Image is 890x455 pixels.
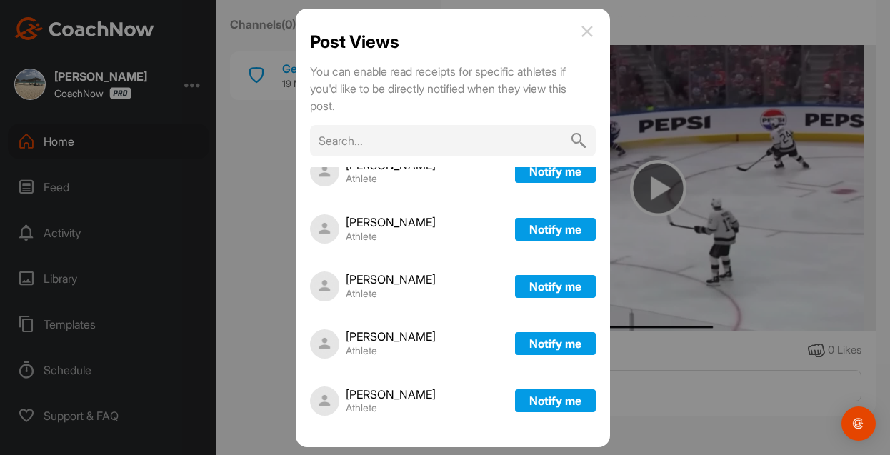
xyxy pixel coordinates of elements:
[310,157,339,186] img: avatar
[346,345,436,356] p: Athlete
[310,271,339,301] img: avatar
[310,125,596,156] input: Search...
[310,329,339,359] img: avatar
[515,332,596,355] button: Notify me
[515,275,596,298] button: Notify me
[346,159,436,171] h3: [PERSON_NAME]
[346,389,436,400] h3: [PERSON_NAME]
[310,386,339,416] img: avatar
[346,173,436,184] p: Athlete
[346,231,436,242] p: Athlete
[310,31,399,52] h1: Post Views
[310,214,339,244] img: avatar
[310,63,567,114] div: You can enable read receipts for specific athletes if you'd like to be directly notified when the...
[841,406,876,441] div: Open Intercom Messenger
[515,160,596,183] button: Notify me
[346,216,436,228] h3: [PERSON_NAME]
[579,23,596,40] img: close
[346,402,436,414] p: Athlete
[515,389,596,412] button: Notify me
[346,331,436,342] h3: [PERSON_NAME]
[346,288,436,299] p: Athlete
[515,218,596,241] button: Notify me
[346,274,436,285] h3: [PERSON_NAME]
